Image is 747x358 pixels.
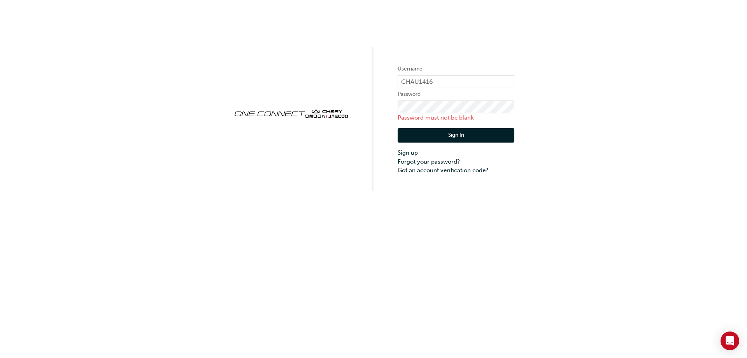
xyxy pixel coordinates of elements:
div: Open Intercom Messenger [721,332,739,350]
label: Password [398,90,514,99]
input: Username [398,75,514,88]
a: Sign up [398,148,514,157]
button: Sign In [398,128,514,143]
label: Username [398,64,514,74]
img: oneconnect [233,103,349,123]
p: Password must not be blank [398,113,514,122]
a: Got an account verification code? [398,166,514,175]
a: Forgot your password? [398,157,514,166]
